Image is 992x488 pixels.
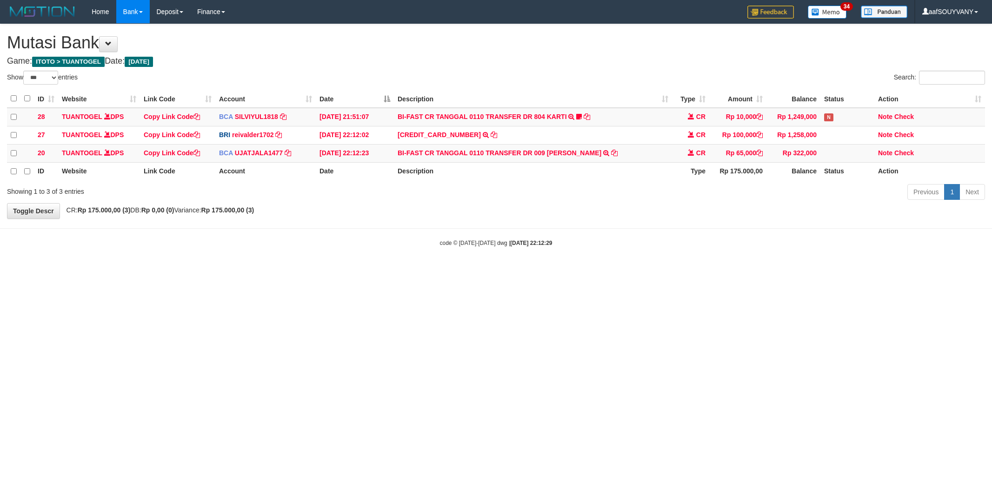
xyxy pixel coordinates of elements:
th: Account [215,162,316,180]
h4: Game: Date: [7,57,985,66]
td: DPS [58,126,140,144]
label: Show entries [7,71,78,85]
th: Rp 175.000,00 [709,162,766,180]
span: BCA [219,149,233,157]
th: Description: activate to sort column ascending [394,90,672,108]
a: Note [878,131,892,138]
a: BI-FAST CR TANGGAL 0110 TRANSFER DR 804 KARTI [398,113,567,120]
a: TUANTOGEL [62,131,102,138]
th: Action: activate to sort column ascending [874,90,985,108]
a: Copy Rp 65,000 to clipboard [756,149,763,157]
span: 27 [38,131,45,138]
td: [DATE] 22:12:02 [316,126,394,144]
img: Feedback.jpg [747,6,794,19]
span: BRI [219,131,230,138]
label: Search: [894,71,985,85]
span: BCA [219,113,233,120]
th: Description [394,162,672,180]
img: Button%20Memo.svg [808,6,847,19]
th: Date: activate to sort column descending [316,90,394,108]
a: Previous [907,184,945,200]
th: Link Code: activate to sort column ascending [140,90,215,108]
a: Copy SILVIYUL1818 to clipboard [280,113,286,120]
a: SILVIYUL1818 [235,113,278,120]
a: UJATJALA1477 [235,149,283,157]
span: CR [696,149,706,157]
span: Has Note [824,113,833,121]
td: Rp 100,000 [709,126,766,144]
a: Copy Link Code [144,131,200,138]
td: DPS [58,144,140,162]
td: [DATE] 21:51:07 [316,108,394,126]
span: 34 [840,2,853,11]
input: Search: [919,71,985,85]
small: code © [DATE]-[DATE] dwg | [440,240,553,246]
strong: Rp 0,00 (0) [141,206,174,214]
td: [DATE] 22:12:23 [316,144,394,162]
a: Note [878,113,892,120]
a: 1 [944,184,960,200]
th: Date [316,162,394,180]
td: Rp 1,249,000 [766,108,820,126]
a: Copy Rp 10,000 to clipboard [756,113,763,120]
a: Copy reivalder1702 to clipboard [275,131,282,138]
th: Balance [766,162,820,180]
span: CR [696,131,706,138]
th: ID [34,162,58,180]
th: Account: activate to sort column ascending [215,90,316,108]
th: Balance [766,90,820,108]
td: Rp 10,000 [709,108,766,126]
a: Check [894,149,914,157]
img: MOTION_logo.png [7,5,78,19]
th: Website: activate to sort column ascending [58,90,140,108]
a: Check [894,131,914,138]
th: Type [672,162,709,180]
select: Showentries [23,71,58,85]
a: TUANTOGEL [62,149,102,157]
a: Copy Rp 100,000 to clipboard [756,131,763,138]
th: Action [874,162,985,180]
a: Check [894,113,914,120]
a: Copy 367001009882502 to clipboard [491,131,497,138]
div: Showing 1 to 3 of 3 entries [7,183,406,196]
th: Type: activate to sort column ascending [672,90,709,108]
strong: Rp 175.000,00 (3) [78,206,131,214]
a: [CREDIT_CARD_NUMBER] [398,131,481,138]
h1: Mutasi Bank [7,33,985,52]
td: DPS [58,108,140,126]
span: [DATE] [125,57,153,67]
th: ID: activate to sort column ascending [34,90,58,108]
a: Next [959,184,985,200]
img: panduan.png [861,6,907,18]
a: BI-FAST CR TANGGAL 0110 TRANSFER DR 009 [PERSON_NAME] [398,149,601,157]
a: TUANTOGEL [62,113,102,120]
th: Status [820,90,874,108]
strong: [DATE] 22:12:29 [510,240,552,246]
a: Note [878,149,892,157]
strong: Rp 175.000,00 (3) [201,206,254,214]
a: Copy Link Code [144,149,200,157]
td: Rp 65,000 [709,144,766,162]
a: Copy UJATJALA1477 to clipboard [285,149,291,157]
td: Rp 322,000 [766,144,820,162]
span: CR [696,113,706,120]
a: Copy BI-FAST CR TANGGAL 0110 TRANSFER DR 804 KARTI to clipboard [584,113,590,120]
a: reivalder1702 [232,131,274,138]
span: 28 [38,113,45,120]
a: Copy Link Code [144,113,200,120]
span: ITOTO > TUANTOGEL [32,57,105,67]
a: Toggle Descr [7,203,60,219]
th: Link Code [140,162,215,180]
th: Status [820,162,874,180]
span: CR: DB: Variance: [62,206,254,214]
a: Copy BI-FAST CR TANGGAL 0110 TRANSFER DR 009 MUHAMMAD FURKAN to clipboard [611,149,618,157]
th: Website [58,162,140,180]
th: Amount: activate to sort column ascending [709,90,766,108]
td: Rp 1,258,000 [766,126,820,144]
span: 20 [38,149,45,157]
